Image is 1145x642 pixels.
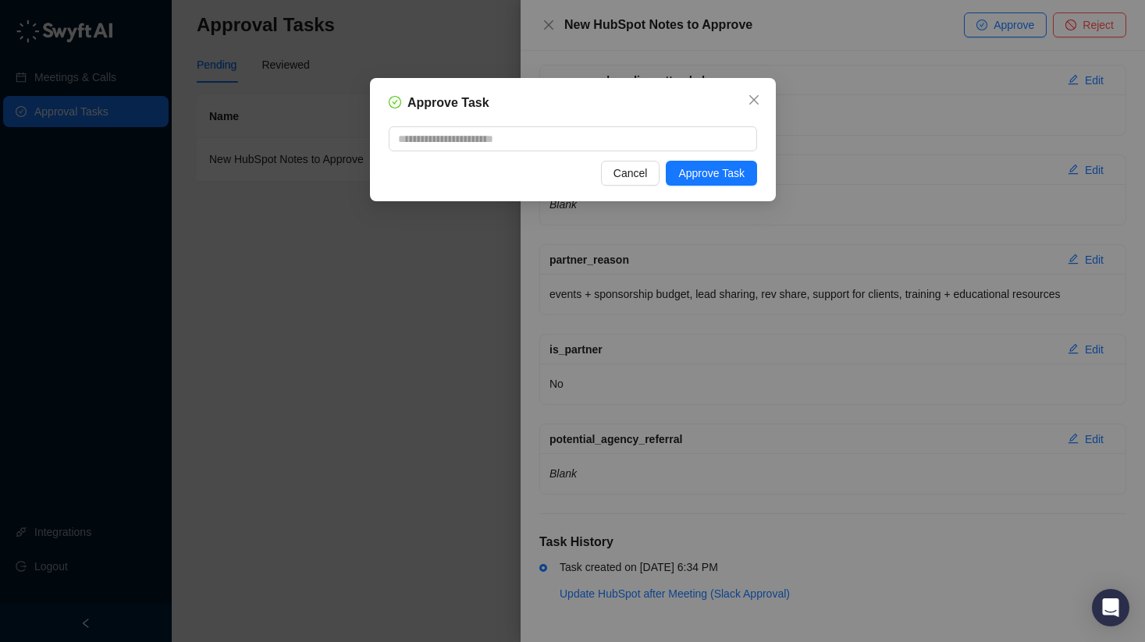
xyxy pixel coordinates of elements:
[600,161,660,186] button: Cancel
[613,165,647,182] span: Cancel
[678,165,745,182] span: Approve Task
[666,161,757,186] button: Approve Task
[407,94,489,112] h5: Approve Task
[389,96,401,108] span: check-circle
[748,94,760,106] span: close
[741,87,766,112] button: Close
[1092,589,1129,626] div: Open Intercom Messenger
